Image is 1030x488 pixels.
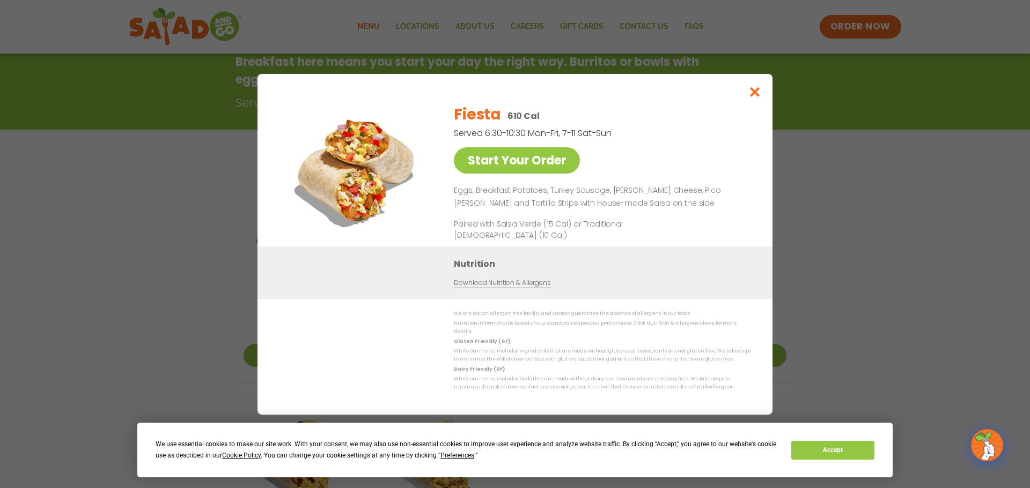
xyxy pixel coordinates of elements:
[454,310,751,318] p: We are not an allergen free facility and cannot guarantee the absence of allergens in our foods.
[137,423,893,477] div: Cookie Consent Prompt
[454,184,747,210] p: Eggs, Breakfast Potatoes, Turkey Sausage, [PERSON_NAME] Cheese, Pico [PERSON_NAME] and Tortilla S...
[454,257,756,270] h3: Nutrition
[454,337,510,344] strong: Gluten Friendly (GF)
[282,95,432,245] img: Featured product photo for Fiesta
[440,452,474,459] span: Preferences
[454,126,695,140] p: Served 6:30-10:30 Mon-Fri, 7-11 Sat-Sun
[454,218,652,241] p: Paired with Salsa Verde (15 Cal) or Traditional [DEMOGRAPHIC_DATA] (10 Cal)
[454,365,504,372] strong: Dairy Friendly (DF)
[454,147,580,174] a: Start Your Order
[791,441,874,460] button: Accept
[507,109,540,123] p: 610 Cal
[454,375,751,392] p: While our menu includes foods that are made without dairy, our restaurants are not dairy free. We...
[454,347,751,364] p: While our menu includes ingredients that are made without gluten, our restaurants are not gluten ...
[454,103,501,126] h2: Fiesta
[972,430,1002,460] img: wpChatIcon
[454,319,751,336] p: Nutrition information is based on our standard recipes and portion sizes. Click Nutrition & Aller...
[222,452,261,459] span: Cookie Policy
[454,277,550,288] a: Download Nutrition & Allergens
[156,439,778,461] div: We use essential cookies to make our site work. With your consent, we may also use non-essential ...
[738,74,772,110] button: Close modal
